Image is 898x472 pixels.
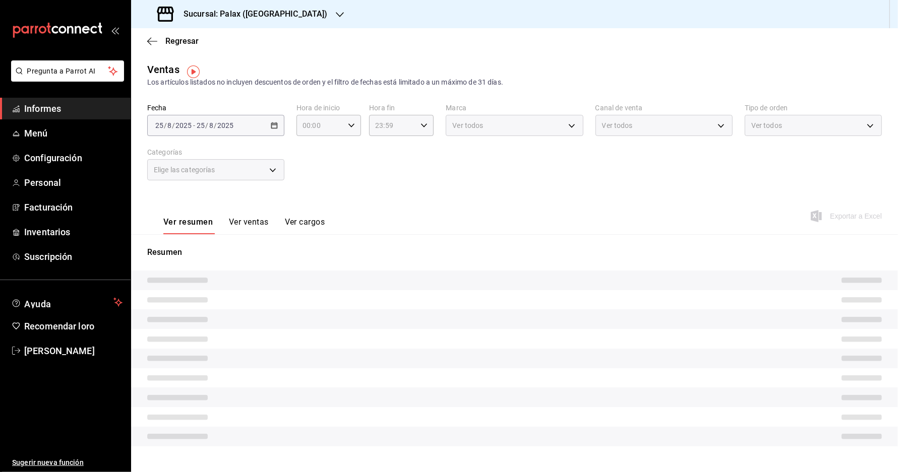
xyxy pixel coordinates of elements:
[165,36,199,46] font: Regresar
[184,9,328,19] font: Sucursal: Palax ([GEOGRAPHIC_DATA])
[205,121,208,129] font: /
[27,67,96,75] font: Pregunta a Parrot AI
[24,251,72,262] font: Suscripción
[163,217,213,227] font: Ver resumen
[147,36,199,46] button: Regresar
[12,458,84,466] font: Sugerir nueva función
[196,121,205,129] input: --
[24,321,94,331] font: Recomendar loro
[296,104,340,112] font: Hora de inicio
[285,217,325,227] font: Ver cargos
[217,121,234,129] input: ----
[7,73,124,84] a: Pregunta a Parrot AI
[11,60,124,82] button: Pregunta a Parrot AI
[24,202,73,213] font: Facturación
[24,103,61,114] font: Informes
[147,63,179,76] font: Ventas
[24,346,95,356] font: [PERSON_NAME]
[147,247,182,257] font: Resumen
[214,121,217,129] font: /
[595,104,643,112] font: Canal de venta
[24,299,51,309] font: Ayuda
[147,78,503,86] font: Los artículos listados no incluyen descuentos de orden y el filtro de fechas está limitado a un m...
[751,121,782,129] font: Ver todos
[24,177,61,188] font: Personal
[163,217,325,234] div: pestañas de navegación
[745,104,788,112] font: Tipo de orden
[164,121,167,129] font: /
[452,121,483,129] font: Ver todos
[446,104,466,112] font: Marca
[175,121,192,129] input: ----
[193,121,195,129] font: -
[24,153,82,163] font: Configuración
[111,26,119,34] button: abrir_cajón_menú
[24,128,48,139] font: Menú
[209,121,214,129] input: --
[24,227,70,237] font: Inventarios
[187,65,200,78] img: Marcador de información sobre herramientas
[147,149,182,157] font: Categorías
[167,121,172,129] input: --
[602,121,633,129] font: Ver todos
[147,104,167,112] font: Fecha
[369,104,395,112] font: Hora fin
[154,166,215,174] font: Elige las categorías
[172,121,175,129] font: /
[229,217,269,227] font: Ver ventas
[155,121,164,129] input: --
